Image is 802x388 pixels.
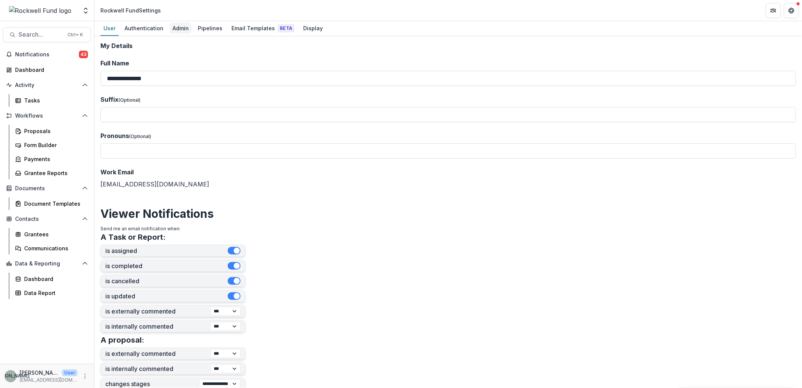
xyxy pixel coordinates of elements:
span: (Optional) [119,97,140,103]
span: Workflows [15,113,79,119]
div: Admin [170,23,192,34]
div: Payments [24,155,85,163]
button: Open Data & Reporting [3,258,91,270]
label: is assigned [105,247,228,255]
div: Data Report [24,289,85,297]
span: Full Name [100,59,129,67]
a: Pipelines [195,21,225,36]
div: User [100,23,119,34]
span: Notifications [15,51,79,58]
label: is externally commented [105,308,210,315]
h2: My Details [100,42,796,50]
a: User [100,21,119,36]
div: Proposals [24,127,85,135]
div: [EMAIL_ADDRESS][DOMAIN_NAME] [100,168,796,189]
button: Open Contacts [3,213,91,225]
div: Grantee Reports [24,169,85,177]
span: Suffix [100,96,119,103]
div: Display [300,23,326,34]
a: Admin [170,21,192,36]
a: Form Builder [12,139,91,151]
button: Search... [3,27,91,42]
button: Open Documents [3,182,91,194]
button: Open entity switcher [80,3,91,18]
label: is cancelled [105,278,228,285]
span: Send me an email notification when: [100,226,180,231]
div: Dashboard [15,66,85,74]
nav: breadcrumb [97,5,164,16]
div: Email Templates [228,23,297,34]
a: Proposals [12,125,91,137]
p: [EMAIL_ADDRESS][DOMAIN_NAME] [20,377,77,383]
a: Tasks [12,94,91,107]
div: Ctrl + K [66,31,85,39]
label: is internally commented [105,365,210,372]
span: Contacts [15,216,79,222]
div: Tasks [24,96,85,104]
a: Payments [12,153,91,165]
span: Pronouns [100,132,129,140]
a: Dashboard [12,273,91,285]
a: Document Templates [12,197,91,210]
div: Communications [24,244,85,252]
label: changes stages [105,380,199,388]
label: is internally commented [105,323,210,330]
div: Form Builder [24,141,85,149]
div: Pipelines [195,23,225,34]
span: Data & Reporting [15,261,79,267]
button: Notifications43 [3,48,91,61]
span: Search... [19,31,63,38]
h3: A Task or Report: [100,233,166,242]
div: Document Templates [24,200,85,208]
h3: A proposal: [100,335,144,345]
h2: Viewer Notifications [100,207,796,220]
button: Partners [766,3,781,18]
a: Grantee Reports [12,167,91,179]
span: Work Email [100,168,134,176]
div: Dashboard [24,275,85,283]
div: Grantees [24,230,85,238]
a: Authentication [122,21,167,36]
button: Get Help [784,3,799,18]
label: is completed [105,262,228,270]
span: 43 [79,51,88,58]
button: More [80,372,89,381]
a: Grantees [12,228,91,241]
span: Activity [15,82,79,88]
div: Authentication [122,23,167,34]
a: Email Templates Beta [228,21,297,36]
span: Documents [15,185,79,192]
button: Open Activity [3,79,91,91]
span: Beta [278,25,294,32]
p: [PERSON_NAME] [20,369,59,377]
a: Communications [12,242,91,255]
button: Open Workflows [3,110,91,122]
a: Data Report [12,287,91,299]
img: Rockwell Fund logo [9,6,72,15]
label: is updated [105,293,228,300]
span: (Optional) [129,133,151,139]
div: Rockwell Fund Settings [100,6,161,14]
label: is externally commented [105,350,210,357]
p: User [62,369,77,376]
a: Dashboard [3,64,91,76]
a: Display [300,21,326,36]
